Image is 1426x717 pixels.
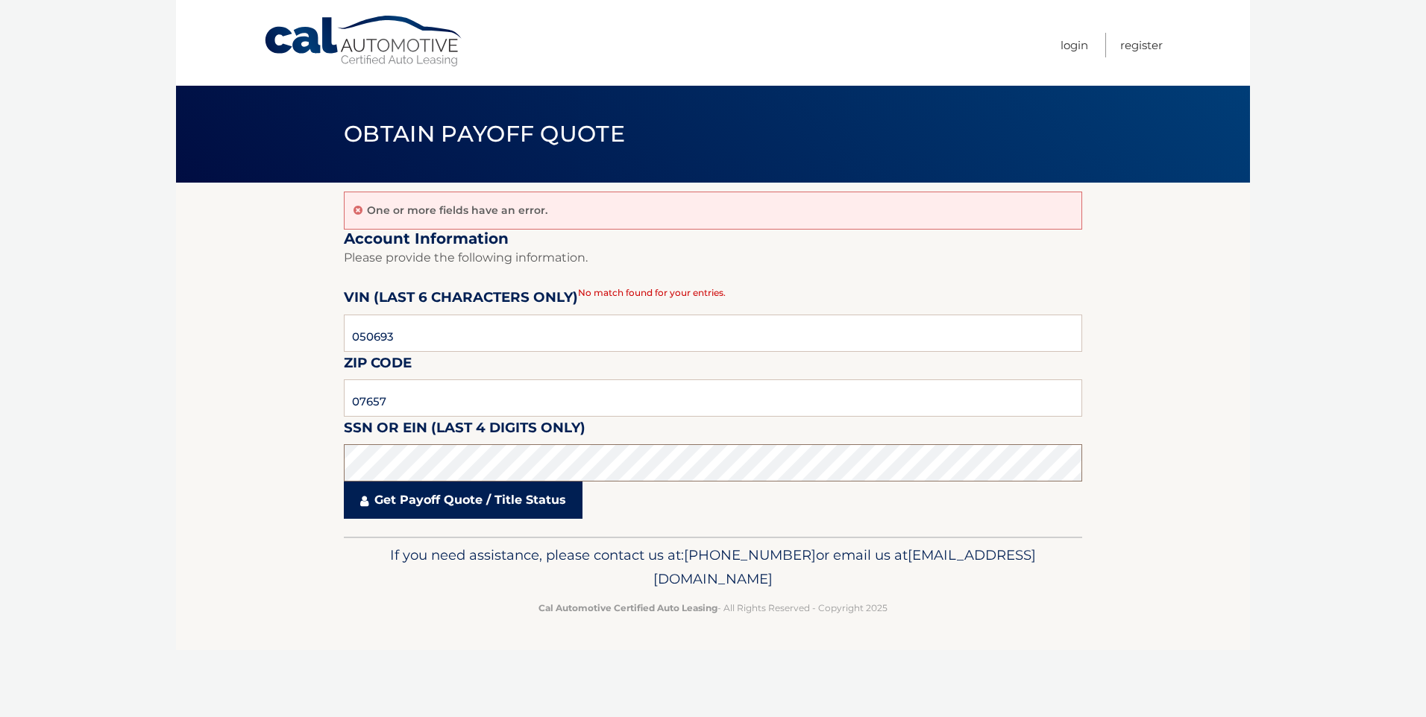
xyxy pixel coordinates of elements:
[344,417,585,444] label: SSN or EIN (last 4 digits only)
[1120,33,1163,57] a: Register
[354,543,1072,591] p: If you need assistance, please contact us at: or email us at
[344,286,578,314] label: VIN (last 6 characters only)
[344,352,412,379] label: Zip Code
[354,600,1072,616] p: - All Rights Reserved - Copyright 2025
[344,481,582,519] a: Get Payoff Quote / Title Status
[263,15,465,68] a: Cal Automotive
[344,247,1082,268] p: Please provide the following information.
[538,602,717,613] strong: Cal Automotive Certified Auto Leasing
[684,546,816,563] span: [PHONE_NUMBER]
[578,287,726,298] span: No match found for your entries.
[367,203,547,217] p: One or more fields have an error.
[344,120,625,148] span: Obtain Payoff Quote
[653,546,1036,587] span: [EMAIL_ADDRESS][DOMAIN_NAME]
[1061,33,1088,57] a: Login
[344,230,1082,248] h2: Account Information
